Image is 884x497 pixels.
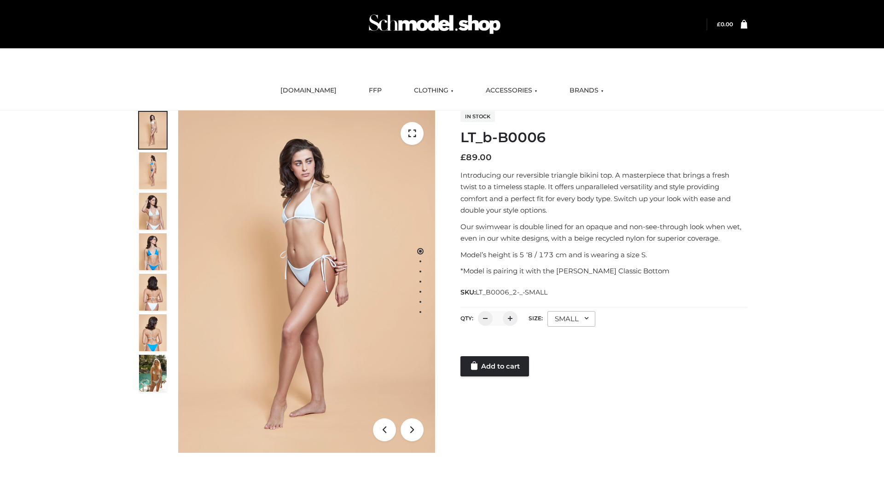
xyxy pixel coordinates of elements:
[460,129,747,146] h1: LT_b-B0006
[139,274,167,311] img: ArielClassicBikiniTop_CloudNine_AzureSky_OW114ECO_7-scaled.jpg
[476,288,547,296] span: LT_B0006_2-_-SMALL
[563,81,611,101] a: BRANDS
[366,6,504,42] img: Schmodel Admin 964
[139,193,167,230] img: ArielClassicBikiniTop_CloudNine_AzureSky_OW114ECO_3-scaled.jpg
[460,315,473,322] label: QTY:
[460,356,529,376] a: Add to cart
[139,314,167,351] img: ArielClassicBikiniTop_CloudNine_AzureSky_OW114ECO_8-scaled.jpg
[479,81,544,101] a: ACCESSORIES
[717,21,721,28] span: £
[460,265,747,277] p: *Model is pairing it with the [PERSON_NAME] Classic Bottom
[460,287,548,298] span: SKU:
[717,21,733,28] a: £0.00
[460,152,492,162] bdi: 89.00
[717,21,733,28] bdi: 0.00
[460,249,747,261] p: Model’s height is 5 ‘8 / 173 cm and is wearing a size S.
[139,112,167,149] img: ArielClassicBikiniTop_CloudNine_AzureSky_OW114ECO_1-scaled.jpg
[460,111,495,122] span: In stock
[529,315,543,322] label: Size:
[547,311,595,327] div: SMALL
[460,169,747,216] p: Introducing our reversible triangle bikini top. A masterpiece that brings a fresh twist to a time...
[407,81,460,101] a: CLOTHING
[139,233,167,270] img: ArielClassicBikiniTop_CloudNine_AzureSky_OW114ECO_4-scaled.jpg
[139,355,167,392] img: Arieltop_CloudNine_AzureSky2.jpg
[460,221,747,244] p: Our swimwear is double lined for an opaque and non-see-through look when wet, even in our white d...
[362,81,389,101] a: FFP
[139,152,167,189] img: ArielClassicBikiniTop_CloudNine_AzureSky_OW114ECO_2-scaled.jpg
[178,110,435,453] img: ArielClassicBikiniTop_CloudNine_AzureSky_OW114ECO_1
[460,152,466,162] span: £
[273,81,343,101] a: [DOMAIN_NAME]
